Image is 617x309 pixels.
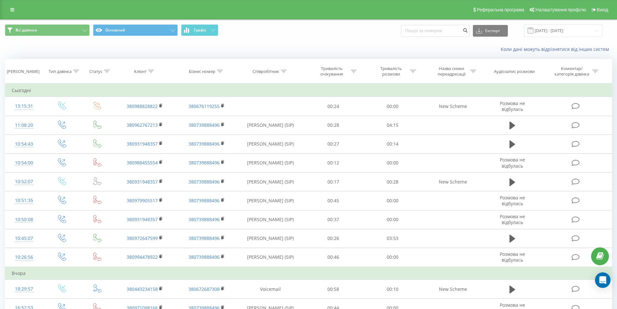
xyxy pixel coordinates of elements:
[16,28,37,33] span: Всі дзвінки
[5,267,612,280] td: Вчора
[237,172,304,191] td: [PERSON_NAME] (SIP)
[314,66,349,77] div: Тривалість очікування
[304,191,363,210] td: 00:45
[253,69,279,74] div: Співробітник
[194,28,206,32] span: Графік
[89,69,102,74] div: Статус
[127,103,158,109] a: 380988828822
[93,24,178,36] button: Основний
[127,254,158,260] a: 380994478922
[127,286,158,292] a: 380443234158
[5,24,90,36] button: Всі дзвінки
[500,251,525,263] span: Розмова не відбулась
[363,135,422,153] td: 00:14
[500,213,525,225] span: Розмова не відбулась
[304,135,363,153] td: 00:27
[189,197,220,204] a: 380739888496
[500,157,525,169] span: Розмова не відбулась
[127,160,158,166] a: 380988455554
[189,69,215,74] div: Бізнес номер
[237,280,304,299] td: Voicemail
[127,122,158,128] a: 380962767213
[304,229,363,248] td: 00:26
[597,7,608,12] span: Вихід
[477,7,524,12] span: Реферальна програма
[473,25,508,37] button: Експорт
[422,172,484,191] td: New Scheme
[189,141,220,147] a: 380739888496
[363,280,422,299] td: 00:10
[363,172,422,191] td: 00:28
[363,248,422,267] td: 00:00
[12,119,37,132] div: 11:08:20
[237,210,304,229] td: [PERSON_NAME] (SIP)
[401,25,470,37] input: Пошук за номером
[181,24,218,36] button: Графік
[363,116,422,135] td: 04:15
[189,179,220,185] a: 380739888496
[134,69,146,74] div: Клієнт
[304,248,363,267] td: 00:46
[374,66,408,77] div: Тривалість розмови
[127,216,158,222] a: 380931948357
[237,135,304,153] td: [PERSON_NAME] (SIP)
[363,153,422,172] td: 00:00
[12,232,37,245] div: 10:45:07
[49,69,72,74] div: Тип дзвінка
[5,84,612,97] td: Сьогодні
[189,122,220,128] a: 380739888496
[422,280,484,299] td: New Scheme
[304,153,363,172] td: 00:12
[500,195,525,207] span: Розмова не відбулась
[304,210,363,229] td: 00:37
[422,97,484,116] td: New Scheme
[237,153,304,172] td: [PERSON_NAME] (SIP)
[127,179,158,185] a: 380931948357
[237,191,304,210] td: [PERSON_NAME] (SIP)
[237,229,304,248] td: [PERSON_NAME] (SIP)
[12,194,37,207] div: 10:51:35
[304,116,363,135] td: 00:28
[189,160,220,166] a: 380739888496
[189,286,220,292] a: 380672687308
[500,100,525,112] span: Розмова не відбулась
[189,216,220,222] a: 380739888496
[304,280,363,299] td: 00:58
[7,69,40,74] div: [PERSON_NAME]
[12,283,37,295] div: 18:29:57
[535,7,586,12] span: Налаштування профілю
[434,66,469,77] div: Назва схеми переадресації
[127,197,158,204] a: 380979905517
[363,97,422,116] td: 00:00
[12,251,37,264] div: 10:26:56
[12,138,37,150] div: 10:54:43
[363,210,422,229] td: 00:00
[494,69,535,74] div: Аудіозапис розмови
[553,66,591,77] div: Коментар/категорія дзвінка
[363,191,422,210] td: 00:00
[127,141,158,147] a: 380931948357
[189,103,220,109] a: 380676119255
[304,97,363,116] td: 00:24
[12,100,37,113] div: 13:15:31
[237,248,304,267] td: [PERSON_NAME] (SIP)
[501,46,612,52] a: Коли дані можуть відрізнятися вiд інших систем
[304,172,363,191] td: 00:17
[12,175,37,188] div: 10:52:07
[127,235,158,241] a: 380972647599
[12,157,37,169] div: 10:54:00
[237,116,304,135] td: [PERSON_NAME] (SIP)
[595,272,611,288] div: Open Intercom Messenger
[12,213,37,226] div: 10:50:08
[189,254,220,260] a: 380739888496
[189,235,220,241] a: 380739888496
[363,229,422,248] td: 03:53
